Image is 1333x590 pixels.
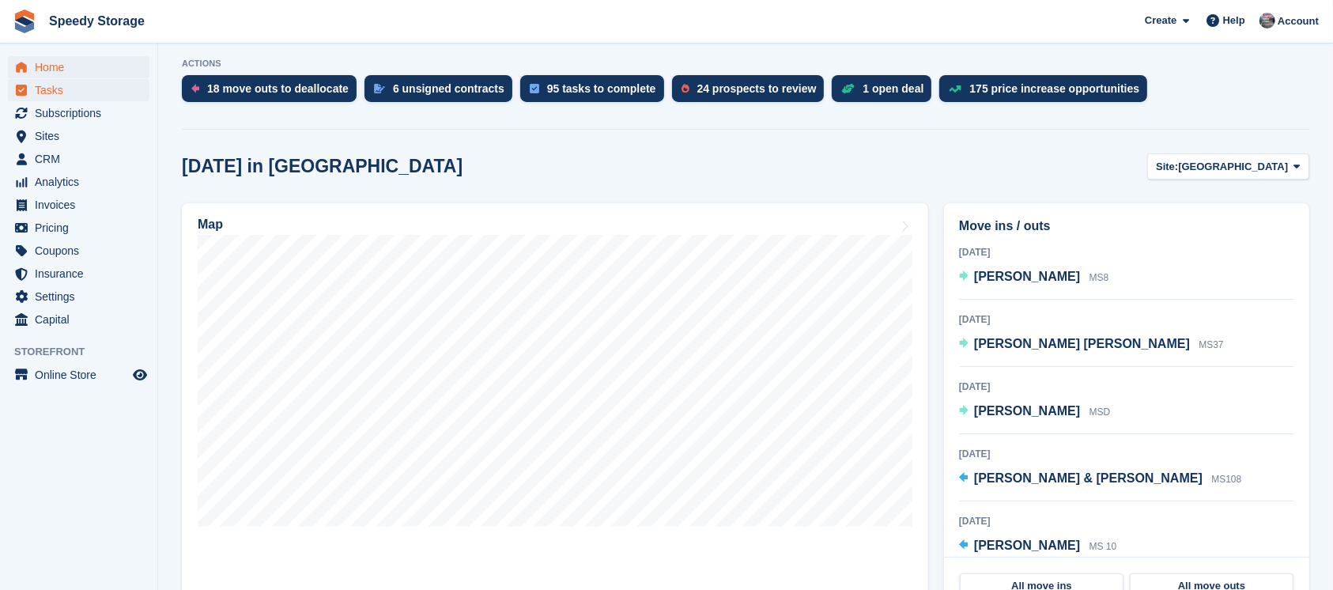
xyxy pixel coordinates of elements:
div: [DATE] [959,514,1294,528]
a: 95 tasks to complete [520,75,672,110]
span: Capital [35,308,130,331]
a: menu [8,263,149,285]
span: Tasks [35,79,130,101]
span: [GEOGRAPHIC_DATA] [1178,159,1288,175]
div: [DATE] [959,312,1294,327]
img: Dan Jackson [1259,13,1275,28]
span: MS8 [1089,272,1109,283]
a: [PERSON_NAME] MS8 [959,267,1108,288]
span: Account [1278,13,1319,29]
span: Pricing [35,217,130,239]
span: Insurance [35,263,130,285]
a: [PERSON_NAME] MS 10 [959,536,1116,557]
span: [PERSON_NAME] [974,270,1080,283]
a: menu [8,194,149,216]
span: [PERSON_NAME] [PERSON_NAME] [974,337,1190,350]
img: move_outs_to_deallocate_icon-f764333ba52eb49d3ac5e1228854f67142a1ed5810a6f6cc68b1a99e826820c5.svg [191,84,199,93]
a: [PERSON_NAME] & [PERSON_NAME] MS108 [959,469,1241,490]
a: 6 unsigned contracts [364,75,520,110]
span: Storefront [14,344,157,360]
a: [PERSON_NAME] MSD [959,402,1110,422]
span: [PERSON_NAME] & [PERSON_NAME] [974,471,1203,485]
a: menu [8,56,149,78]
a: [PERSON_NAME] [PERSON_NAME] MS37 [959,335,1224,355]
img: stora-icon-8386f47178a22dfd0bd8f6a31ec36ba5ce8667c1dd55bd0f319d3a0aa187defe.svg [13,9,36,33]
span: Analytics [35,171,130,193]
img: prospect-51fa495bee0391a8d652442698ab0144808aea92771e9ea1ae160a38d050c398.svg [682,84,689,93]
span: Subscriptions [35,102,130,124]
img: task-75834270c22a3079a89374b754ae025e5fb1db73e45f91037f5363f120a921f8.svg [530,84,539,93]
h2: Map [198,217,223,232]
a: menu [8,286,149,308]
span: Create [1145,13,1176,28]
a: menu [8,102,149,124]
img: deal-1b604bf984904fb50ccaf53a9ad4b4a5d6e5aea283cecdc64d6e3604feb123c2.svg [841,83,855,94]
span: Online Store [35,364,130,386]
a: Preview store [130,365,149,384]
div: 18 move outs to deallocate [207,82,349,95]
span: Home [35,56,130,78]
div: 175 price increase opportunities [969,82,1139,95]
a: menu [8,240,149,262]
span: MS108 [1211,474,1241,485]
h2: [DATE] in [GEOGRAPHIC_DATA] [182,156,463,177]
span: Help [1223,13,1245,28]
span: Settings [35,286,130,308]
span: Invoices [35,194,130,216]
div: 6 unsigned contracts [393,82,504,95]
div: [DATE] [959,380,1294,394]
span: MS37 [1199,339,1223,350]
button: Site: [GEOGRAPHIC_DATA] [1147,153,1309,180]
span: MS 10 [1089,541,1117,552]
a: 18 move outs to deallocate [182,75,364,110]
div: [DATE] [959,245,1294,259]
img: price_increase_opportunities-93ffe204e8149a01c8c9dc8f82e8f89637d9d84a8eef4429ea346261dce0b2c0.svg [949,85,961,93]
span: MSD [1089,407,1111,418]
a: menu [8,125,149,147]
span: CRM [35,148,130,170]
img: contract_signature_icon-13c848040528278c33f63329250d36e43548de30e8caae1d1a13099fd9432cc5.svg [374,84,385,93]
p: ACTIONS [182,59,1309,69]
span: Site: [1156,159,1178,175]
a: 24 prospects to review [672,75,833,110]
span: Sites [35,125,130,147]
a: menu [8,148,149,170]
a: menu [8,364,149,386]
a: menu [8,308,149,331]
a: 1 open deal [832,75,939,110]
div: 95 tasks to complete [547,82,656,95]
a: Speedy Storage [43,8,151,34]
span: [PERSON_NAME] [974,539,1080,552]
h2: Move ins / outs [959,217,1294,236]
span: Coupons [35,240,130,262]
div: [DATE] [959,447,1294,461]
a: menu [8,79,149,101]
a: menu [8,171,149,193]
a: menu [8,217,149,239]
div: 1 open deal [863,82,923,95]
span: [PERSON_NAME] [974,404,1080,418]
a: 175 price increase opportunities [939,75,1155,110]
div: 24 prospects to review [697,82,817,95]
